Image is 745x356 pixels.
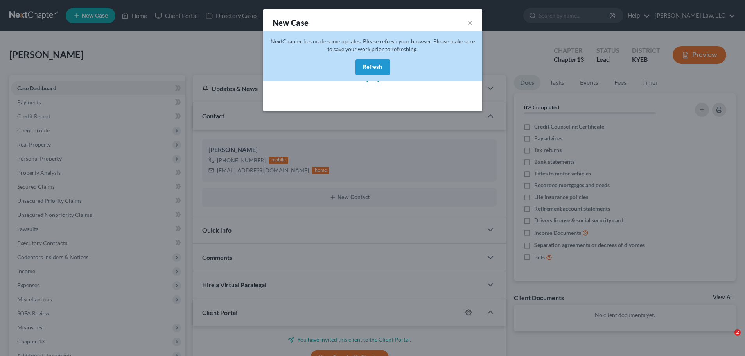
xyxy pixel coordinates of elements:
span: 2 [734,329,741,336]
button: × [467,17,473,28]
button: Refresh [355,59,390,75]
span: NextChapter has made some updates. Please refresh your browser. Please make sure to save your wor... [271,38,475,52]
iframe: Intercom live chat [718,329,737,348]
strong: New Case [273,18,309,27]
